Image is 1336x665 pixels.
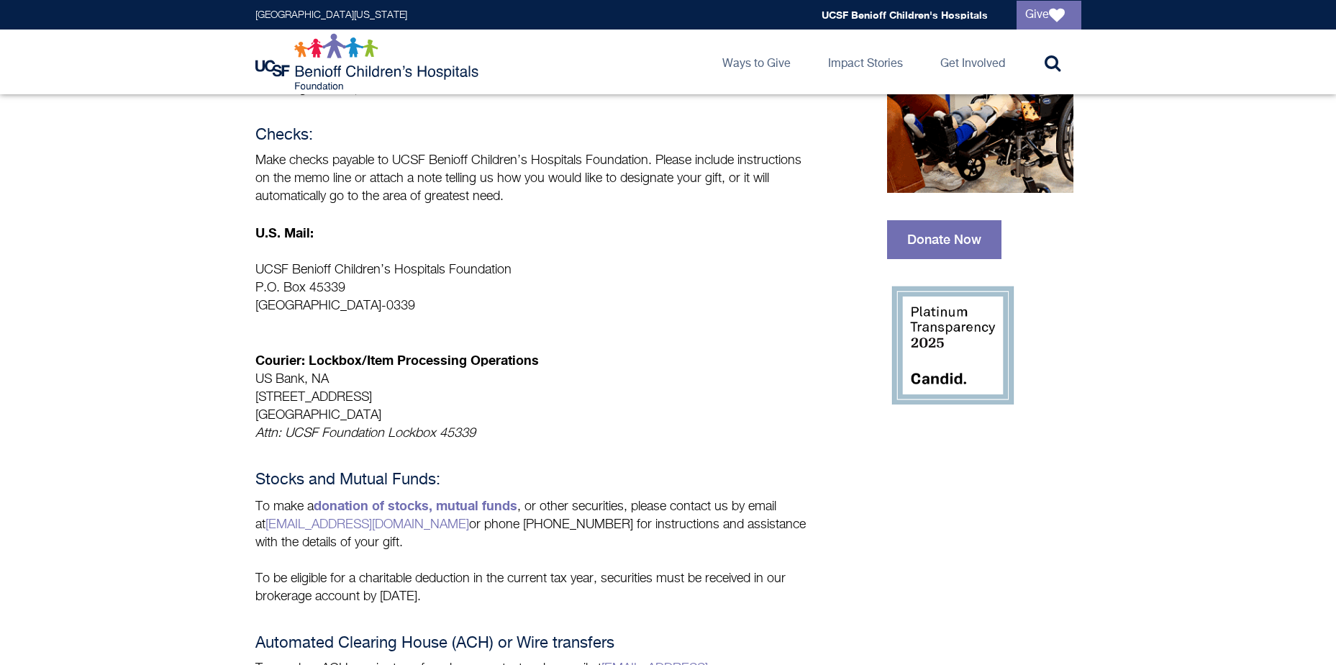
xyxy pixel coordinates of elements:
a: Give [1017,1,1081,30]
img: 2025 Guidestar Platinum [887,281,1017,410]
p: Make checks payable to UCSF Benioff Children’s Hospitals Foundation. Please include instructions ... [255,152,809,206]
strong: U.S. Mail: [255,225,314,240]
h4: Stocks and Mutual Funds: [255,471,809,489]
img: Logo for UCSF Benioff Children's Hospitals Foundation [255,33,482,91]
h4: Automated Clearing House (ACH) or Wire transfers [255,635,809,653]
a: Get Involved [929,30,1017,94]
strong: Courier: Lockbox/Item Processing Operations [255,352,539,368]
a: [GEOGRAPHIC_DATA][US_STATE] [255,10,407,20]
p: To make a , or other securities, please contact us by email at or phone [PHONE_NUMBER] for instru... [255,497,809,552]
a: [EMAIL_ADDRESS][DOMAIN_NAME] [265,518,469,531]
a: Ways to Give [711,30,802,94]
em: Attn: UCSF Foundation Lockbox 45339 [255,427,476,440]
a: Impact Stories [817,30,914,94]
a: donation of stocks, mutual funds [314,497,517,513]
a: UCSF Benioff Children's Hospitals [822,9,988,21]
p: UCSF Benioff Children’s Hospitals Foundation P.O. Box 45339 [GEOGRAPHIC_DATA]-0339 [255,261,809,315]
a: Donate Now [887,220,1001,259]
h4: Checks: [255,127,809,145]
p: US Bank, NA [STREET_ADDRESS] [GEOGRAPHIC_DATA] [255,333,809,443]
p: To be eligible for a charitable deduction in the current tax year, securities must be received in... [255,570,809,606]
